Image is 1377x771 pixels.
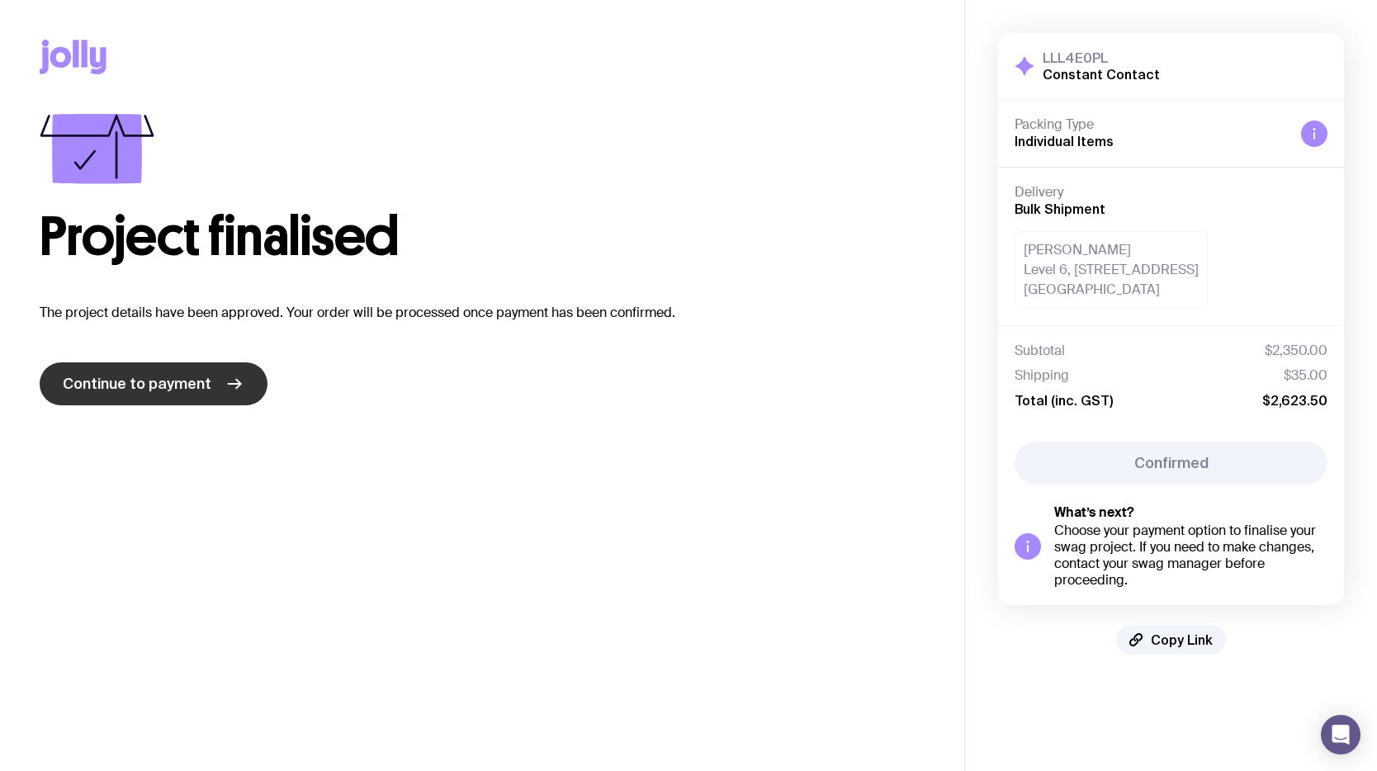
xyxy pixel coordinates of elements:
div: [PERSON_NAME] Level 6, [STREET_ADDRESS] [GEOGRAPHIC_DATA] [1015,231,1208,309]
h1: Project finalised [40,210,925,263]
a: Continue to payment [40,362,267,405]
span: $2,623.50 [1262,392,1327,409]
button: Confirmed [1015,442,1327,485]
span: $2,350.00 [1265,343,1327,359]
button: Copy Link [1116,625,1226,655]
span: Copy Link [1151,631,1213,648]
h4: Delivery [1015,184,1327,201]
h3: LLL4E0PL [1043,50,1160,66]
div: Choose your payment option to finalise your swag project. If you need to make changes, contact yo... [1054,523,1327,589]
span: Continue to payment [63,374,211,394]
span: Subtotal [1015,343,1065,359]
span: Bulk Shipment [1015,201,1105,216]
span: Total (inc. GST) [1015,392,1113,409]
span: Individual Items [1015,134,1114,149]
span: $35.00 [1284,367,1327,384]
div: Open Intercom Messenger [1321,715,1360,754]
h2: Constant Contact [1043,66,1160,83]
h4: Packing Type [1015,116,1288,133]
span: Shipping [1015,367,1069,384]
h5: What’s next? [1054,504,1327,521]
p: The project details have been approved. Your order will be processed once payment has been confir... [40,303,925,323]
